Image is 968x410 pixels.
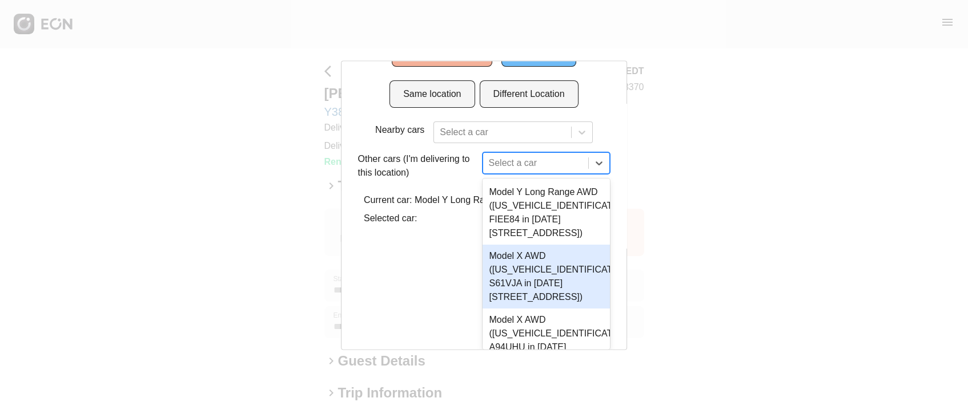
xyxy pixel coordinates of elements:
div: Model X AWD ([US_VEHICLE_IDENTIFICATION_NUMBER] A94UHU in [DATE][STREET_ADDRESS]) [483,308,610,372]
p: Nearby cars [375,123,424,137]
div: Model Y Long Range AWD ([US_VEHICLE_IDENTIFICATION_NUMBER] FIEE84 in [DATE][STREET_ADDRESS]) [483,181,610,245]
button: Same location [389,80,475,108]
p: Selected car: [364,212,604,225]
p: Current car: Model Y Long Range AWD (Y38UGL in 11101) [364,193,604,207]
div: Model X AWD ([US_VEHICLE_IDENTIFICATION_NUMBER] S61VJA in [DATE][STREET_ADDRESS]) [483,245,610,308]
p: Other cars (I'm delivering to this location) [358,152,478,180]
button: Different Location [480,80,579,108]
